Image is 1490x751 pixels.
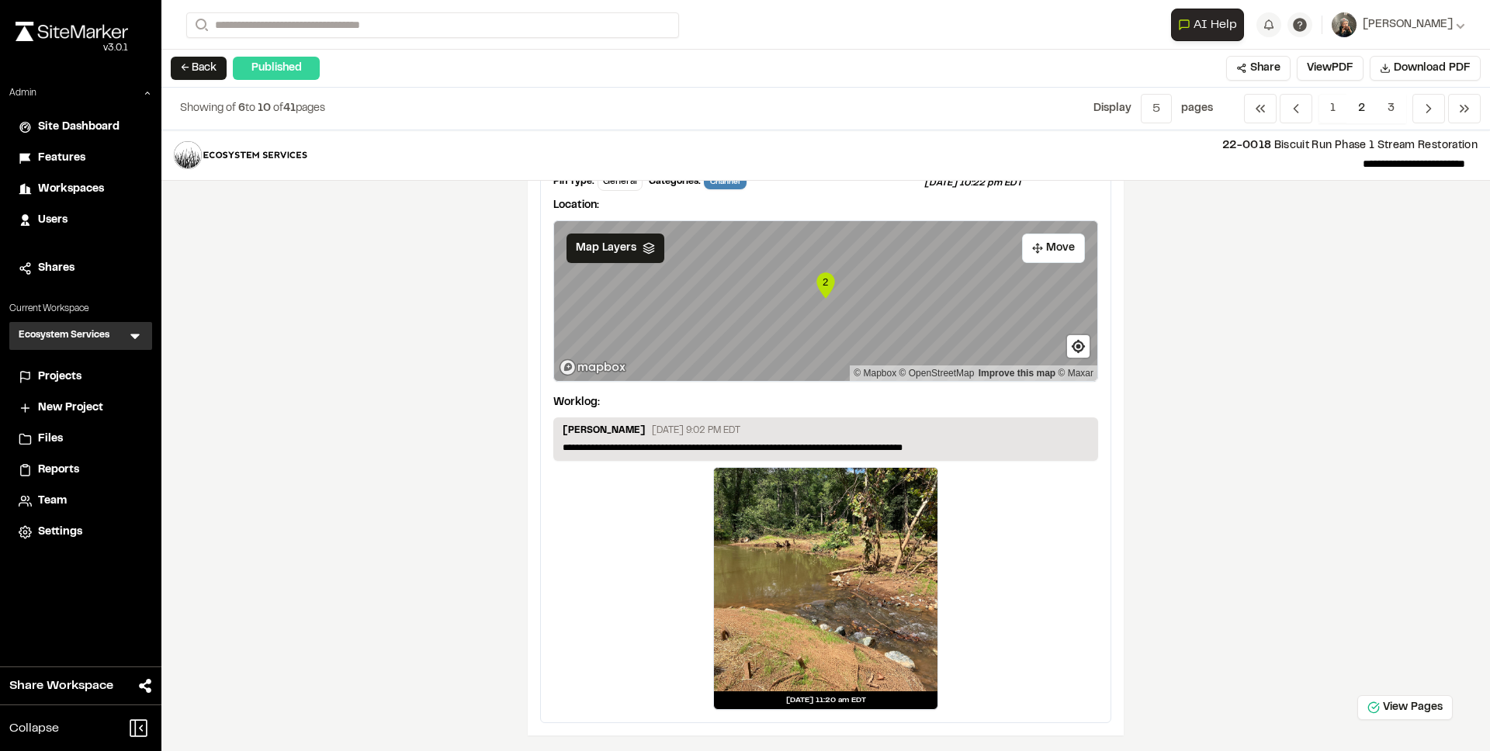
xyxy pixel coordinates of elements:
[258,104,271,113] span: 10
[38,150,85,167] span: Features
[979,368,1055,379] a: Map feedback
[924,176,1098,190] p: [DATE] 10:22 pm EDT
[38,524,82,541] span: Settings
[19,181,143,198] a: Workspaces
[1370,56,1481,81] button: Download PDF
[16,41,128,55] div: Oh geez...please don't...
[238,104,245,113] span: 6
[814,270,837,301] div: Map marker
[9,677,113,695] span: Share Workspace
[1244,94,1481,123] nav: Navigation
[19,493,143,510] a: Team
[1357,695,1453,720] button: View Pages
[19,400,143,417] a: New Project
[649,175,701,189] div: Categories:
[19,369,143,386] a: Projects
[171,57,227,80] button: ← Back
[19,328,109,344] h3: Ecosystem Services
[554,221,1097,381] canvas: Map
[563,424,646,441] p: [PERSON_NAME]
[38,462,79,479] span: Reports
[1332,12,1357,37] img: User
[1093,100,1131,117] p: Display
[38,369,81,386] span: Projects
[16,22,128,41] img: rebrand.png
[38,431,63,448] span: Files
[38,212,68,229] span: Users
[283,104,296,113] span: 41
[1346,94,1377,123] span: 2
[553,394,600,411] p: Worklog:
[1297,56,1364,81] button: ViewPDF
[1332,12,1465,37] button: [PERSON_NAME]
[1226,56,1291,81] button: Share
[174,141,309,169] img: file
[1067,335,1090,358] button: Find my location
[1058,368,1093,379] a: Maxar
[38,181,104,198] span: Workspaces
[823,276,828,288] text: 2
[38,119,120,136] span: Site Dashboard
[19,260,143,277] a: Shares
[186,12,214,38] button: Search
[1376,94,1406,123] span: 3
[9,719,59,738] span: Collapse
[19,212,143,229] a: Users
[1222,141,1271,151] span: 22-0018
[9,302,152,316] p: Current Workspace
[1022,234,1085,263] button: Move
[1194,16,1237,34] span: AI Help
[19,119,143,136] a: Site Dashboard
[38,493,67,510] span: Team
[899,368,975,379] a: OpenStreetMap
[19,150,143,167] a: Features
[1141,94,1172,123] button: 5
[713,467,938,710] a: [DATE] 11:20 am EDT
[321,137,1478,154] p: Biscuit Run Phase 1 Stream Restoration
[1181,100,1213,117] p: page s
[9,86,36,100] p: Admin
[576,240,636,257] span: Map Layers
[559,358,627,376] a: Mapbox logo
[714,691,937,709] div: [DATE] 11:20 am EDT
[233,57,320,80] div: Published
[1318,94,1347,123] span: 1
[1363,16,1453,33] span: [PERSON_NAME]
[19,524,143,541] a: Settings
[652,424,740,438] p: [DATE] 9:02 PM EDT
[598,172,643,191] div: General
[180,104,238,113] span: Showing of
[38,260,74,277] span: Shares
[553,175,594,189] div: Pin Type:
[704,175,747,189] span: Channel
[180,100,325,117] p: to of pages
[1394,60,1471,77] span: Download PDF
[19,462,143,479] a: Reports
[553,197,1098,214] p: Location:
[38,400,103,417] span: New Project
[854,368,896,379] a: Mapbox
[1171,9,1244,41] button: Open AI Assistant
[19,431,143,448] a: Files
[1171,9,1250,41] div: Open AI Assistant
